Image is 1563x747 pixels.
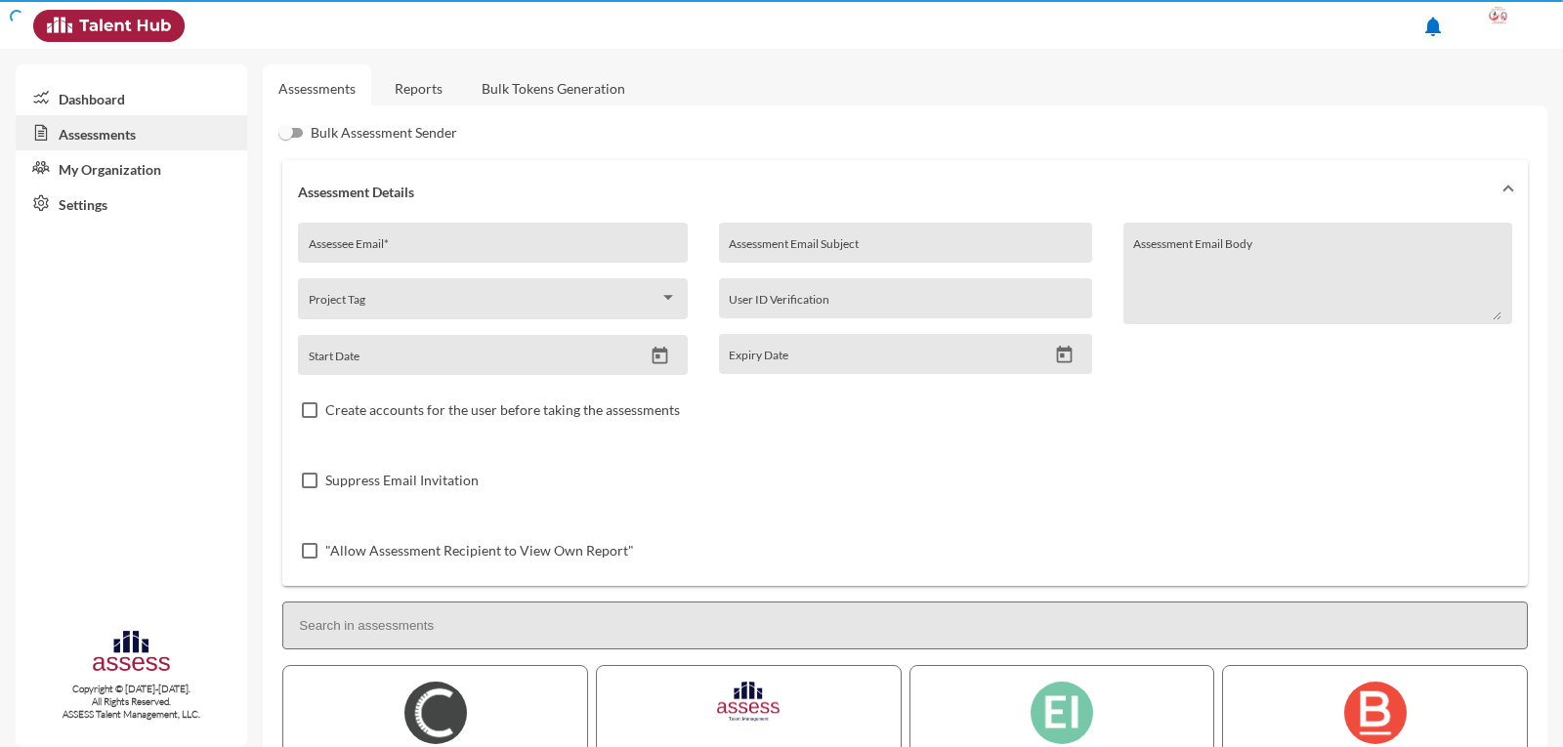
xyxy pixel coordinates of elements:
a: Settings [16,186,247,221]
a: My Organization [16,150,247,186]
span: Create accounts for the user before taking the assessments [325,398,680,422]
p: Copyright © [DATE]-[DATE]. All Rights Reserved. ASSESS Talent Management, LLC. [16,683,247,721]
a: Dashboard [16,80,247,115]
mat-panel-title: Assessment Details [298,184,1489,200]
button: Open calendar [1047,345,1081,365]
mat-icon: notifications [1421,15,1445,38]
span: "Allow Assessment Recipient to View Own Report" [325,539,634,562]
a: Assessments [16,115,247,150]
mat-expansion-panel-header: Assessment Details [282,160,1528,223]
span: Suppress Email Invitation [325,469,479,492]
img: assesscompany-logo.png [91,628,172,679]
a: Assessments [278,80,356,97]
input: Search in assessments [282,602,1528,649]
a: Reports [379,64,458,112]
span: Bulk Assessment Sender [311,121,457,145]
button: Open calendar [643,346,677,366]
div: Assessment Details [282,223,1528,586]
a: Bulk Tokens Generation [466,64,641,112]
